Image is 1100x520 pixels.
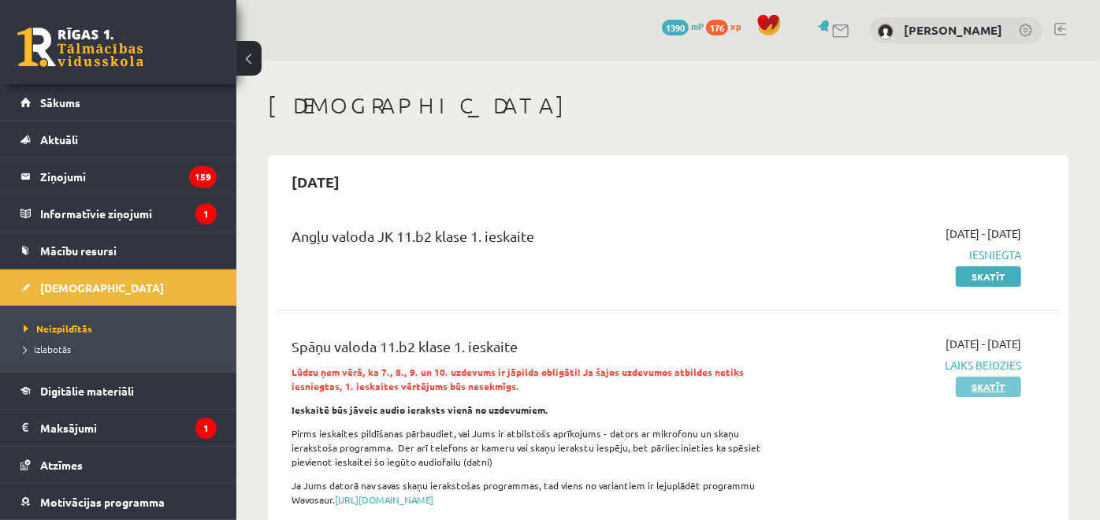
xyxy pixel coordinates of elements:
a: 176 xp [706,20,749,32]
a: Mācību resursi [20,232,217,269]
span: [DATE] - [DATE] [946,225,1021,242]
span: [DATE] - [DATE] [946,336,1021,352]
a: Digitālie materiāli [20,373,217,409]
a: 1390 mP [662,20,704,32]
span: Neizpildītās [24,322,92,335]
span: Digitālie materiāli [40,384,134,398]
a: Informatīvie ziņojumi1 [20,195,217,232]
span: Izlabotās [24,343,71,355]
a: Skatīt [956,377,1021,397]
i: 159 [189,166,217,188]
img: Ričards Millers [878,24,894,39]
i: 1 [195,203,217,225]
div: Angļu valoda JK 11.b2 klase 1. ieskaite [292,225,770,254]
legend: Ziņojumi [40,158,217,195]
a: Izlabotās [24,342,221,356]
a: [PERSON_NAME] [904,22,1002,38]
a: Aktuāli [20,121,217,158]
span: Aktuāli [40,132,78,147]
span: xp [730,20,741,32]
a: Motivācijas programma [20,484,217,520]
span: 1390 [662,20,689,35]
legend: Maksājumi [40,410,217,446]
a: Sākums [20,84,217,121]
span: Motivācijas programma [40,495,165,509]
a: Ziņojumi159 [20,158,217,195]
a: [URL][DOMAIN_NAME] [335,493,433,506]
span: Laiks beidzies [793,357,1021,373]
h2: [DATE] [276,163,355,200]
p: Ja Jums datorā nav savas skaņu ierakstošas programmas, tad viens no variantiem ir lejuplādēt prog... [292,478,770,507]
a: Maksājumi1 [20,410,217,446]
strong: Lūdzu ņem vērā, ka 7., 8., 9. un 10. uzdevums ir jāpilda obligāti! Ja šajos uzdevumos atbildes ne... [292,366,744,392]
p: Pirms ieskaites pildīšanas pārbaudiet, vai Jums ir atbilstošs aprīkojums - dators ar mikrofonu un... [292,426,770,469]
span: Sākums [40,95,80,110]
a: Atzīmes [20,447,217,483]
span: [DEMOGRAPHIC_DATA] [40,280,164,295]
span: mP [691,20,704,32]
a: [DEMOGRAPHIC_DATA] [20,269,217,306]
div: Spāņu valoda 11.b2 klase 1. ieskaite [292,336,770,365]
i: 1 [195,418,217,439]
legend: Informatīvie ziņojumi [40,195,217,232]
span: Atzīmes [40,458,83,472]
a: Rīgas 1. Tālmācības vidusskola [17,28,143,67]
strong: Ieskaitē būs jāveic audio ieraksts vienā no uzdevumiem. [292,403,548,416]
a: Skatīt [956,266,1021,287]
span: Mācību resursi [40,243,117,258]
span: Iesniegta [793,247,1021,263]
a: Neizpildītās [24,321,221,336]
h1: [DEMOGRAPHIC_DATA] [268,92,1068,119]
span: 176 [706,20,728,35]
